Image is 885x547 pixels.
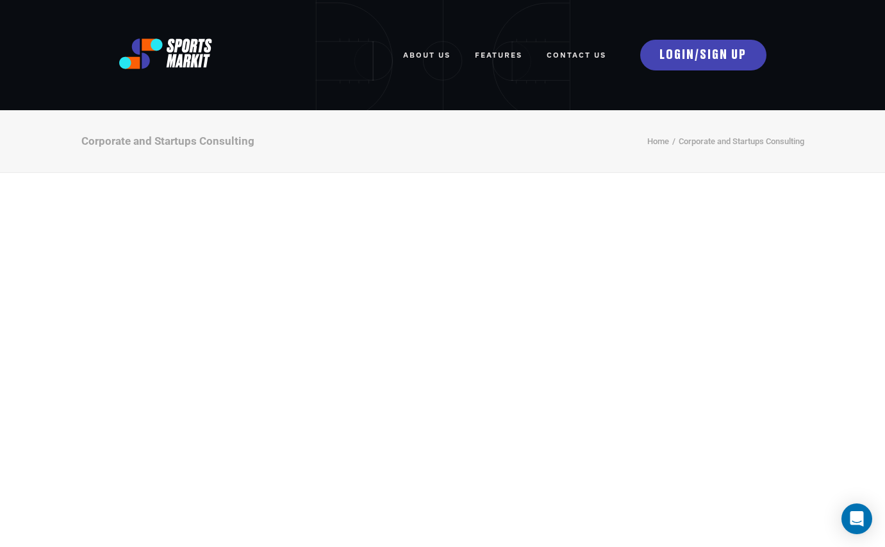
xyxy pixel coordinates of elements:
a: Contact Us [547,41,606,69]
a: Home [647,136,669,146]
a: ABOUT US [403,41,451,69]
li: Corporate and Startups Consulting [669,135,804,149]
div: Open Intercom Messenger [841,503,872,534]
div: Corporate and Startups Consulting [81,134,254,148]
a: LOGIN/SIGN UP [640,40,766,70]
a: FEATURES [475,41,522,69]
img: logo [119,38,213,69]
